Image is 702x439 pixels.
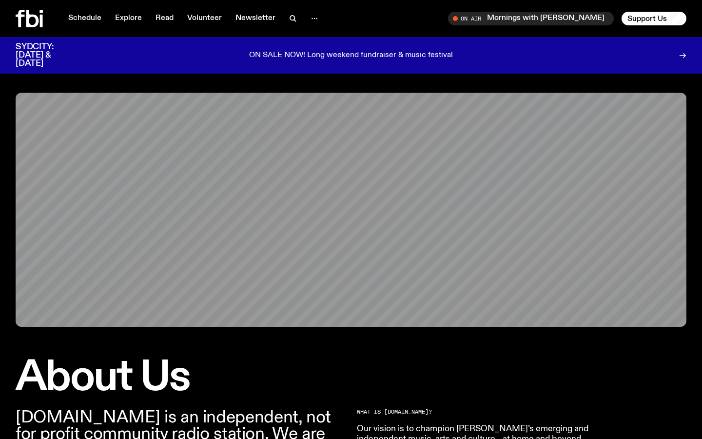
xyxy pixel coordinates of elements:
[230,12,281,25] a: Newsletter
[16,358,345,398] h1: About Us
[62,12,107,25] a: Schedule
[357,409,638,415] h2: What is [DOMAIN_NAME]?
[150,12,179,25] a: Read
[109,12,148,25] a: Explore
[16,43,78,68] h3: SYDCITY: [DATE] & [DATE]
[622,12,686,25] button: Support Us
[627,14,667,23] span: Support Us
[181,12,228,25] a: Volunteer
[249,51,453,60] p: ON SALE NOW! Long weekend fundraiser & music festival
[448,12,614,25] button: On AirMornings with [PERSON_NAME] / [US_STATE][PERSON_NAME] Interview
